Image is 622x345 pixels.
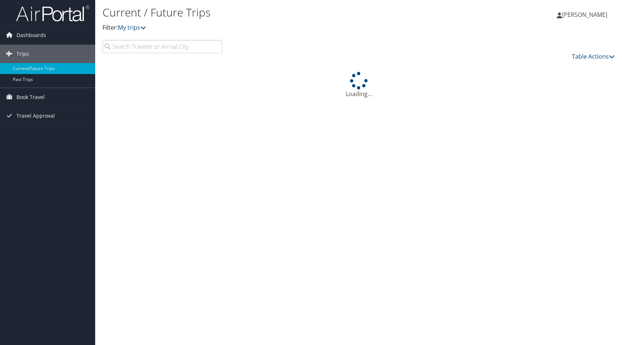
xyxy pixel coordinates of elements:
[557,4,615,26] a: [PERSON_NAME]
[16,45,29,63] span: Trips
[103,23,444,33] p: Filter:
[572,52,615,60] a: Table Actions
[562,11,607,19] span: [PERSON_NAME]
[16,107,55,125] span: Travel Approval
[16,5,89,22] img: airportal-logo.png
[103,72,615,98] div: Loading...
[103,40,222,53] input: Search Traveler or Arrival City
[16,26,46,44] span: Dashboards
[103,5,444,20] h1: Current / Future Trips
[118,23,146,32] a: My trips
[16,88,45,106] span: Book Travel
